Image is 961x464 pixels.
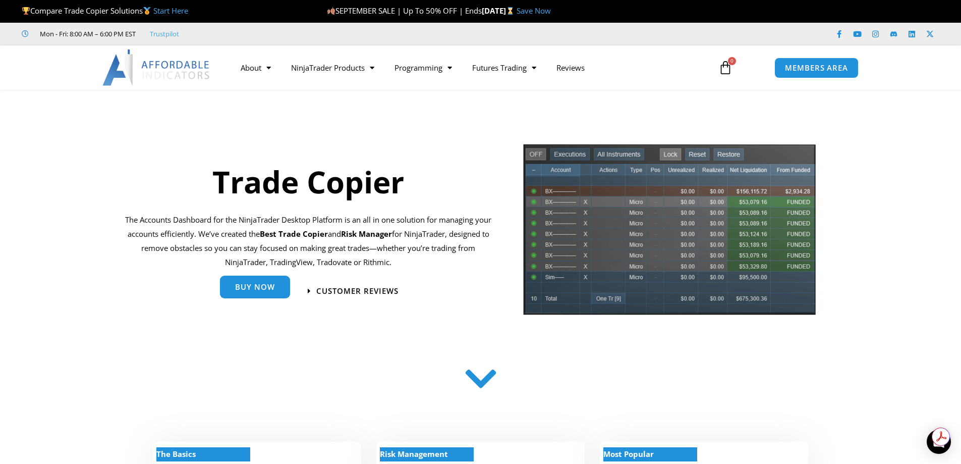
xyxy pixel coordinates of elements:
a: Buy Now [220,276,290,298]
span: Buy Now [235,283,275,291]
img: 🍂 [327,7,335,15]
a: Start Here [153,6,188,16]
a: NinjaTrader Products [281,56,384,79]
a: About [231,56,281,79]
img: tradecopier | Affordable Indicators – NinjaTrader [522,143,817,323]
a: Futures Trading [462,56,546,79]
a: Trustpilot [150,28,179,40]
img: 🥇 [143,7,151,15]
a: Customer Reviews [308,287,399,295]
strong: Risk Management [380,449,448,459]
a: Programming [384,56,462,79]
span: Compare Trade Copier Solutions [22,6,188,16]
b: Best Trade Copier [260,229,328,239]
span: MEMBERS AREA [785,64,848,72]
img: ⌛ [506,7,514,15]
img: 🏆 [22,7,30,15]
strong: [DATE] [482,6,517,16]
img: LogoAI | Affordable Indicators – NinjaTrader [102,49,211,86]
a: Reviews [546,56,595,79]
a: 0 [703,53,748,82]
nav: Menu [231,56,707,79]
span: SEPTEMBER SALE | Up To 50% OFF | Ends [327,6,482,16]
strong: Most Popular [603,449,654,459]
h1: Trade Copier [125,161,492,203]
strong: The Basics [156,449,196,459]
span: Mon - Fri: 8:00 AM – 6:00 PM EST [37,28,136,40]
a: MEMBERS AREA [774,58,859,78]
a: Save Now [517,6,551,16]
p: The Accounts Dashboard for the NinjaTrader Desktop Platform is an all in one solution for managin... [125,213,492,269]
div: Open Intercom Messenger [927,430,951,454]
span: Customer Reviews [316,287,399,295]
strong: Risk Manager [341,229,392,239]
span: 0 [728,57,736,65]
